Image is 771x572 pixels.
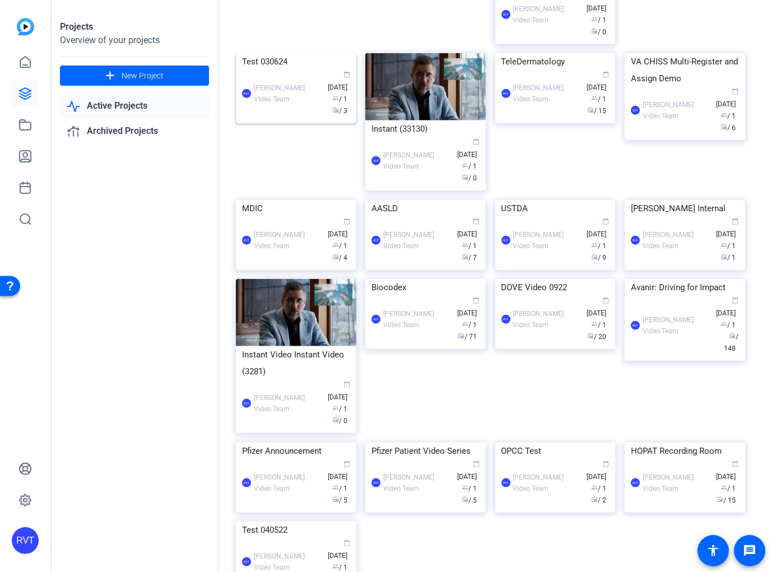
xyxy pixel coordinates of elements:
span: / 4 [332,254,347,262]
div: Projects [60,20,209,34]
span: / 3 [332,107,347,115]
span: / 1 [332,564,347,571]
div: DOVE Video 0922 [501,279,610,296]
span: calendar_today [473,461,480,467]
span: / 5 [462,496,477,504]
span: / 6 [721,124,736,132]
span: / 1 [591,321,606,329]
span: radio [462,253,468,260]
div: [PERSON_NAME] Video Team [513,308,582,331]
div: RVT [242,557,251,566]
span: group [332,241,339,248]
div: VA CHISS Multi-Register and Assign Demo [631,53,739,87]
span: radio [332,496,339,503]
div: RVT [631,478,640,487]
span: group [332,563,339,570]
span: / 1 [591,16,606,24]
div: [PERSON_NAME] Video Team [254,472,322,494]
span: calendar_today [602,218,609,225]
span: calendar_today [473,218,480,225]
span: radio [587,332,594,339]
div: USTDA [501,200,610,217]
span: / 20 [587,333,606,341]
div: RVT [242,236,251,245]
div: [PERSON_NAME] Video Team [254,82,322,105]
span: / 2 [591,496,606,504]
span: [DATE] [717,218,739,238]
div: [PERSON_NAME] Video Team [643,229,711,252]
span: [DATE] [328,461,350,481]
div: [PERSON_NAME] Video Team [513,82,582,105]
div: [PERSON_NAME] Video Team [383,229,452,252]
span: / 1 [462,321,477,329]
span: group [462,241,468,248]
mat-icon: message [743,544,756,557]
span: radio [462,496,468,503]
span: / 7 [462,254,477,262]
span: / 0 [591,28,606,36]
div: Biocodex [371,279,480,296]
span: / 71 [458,333,477,341]
div: [PERSON_NAME] Video Team [254,229,322,252]
span: group [591,241,598,248]
div: [PERSON_NAME] Video Team [513,472,582,494]
span: [DATE] [587,461,609,481]
span: group [332,484,339,491]
span: radio [332,253,339,260]
a: Archived Projects [60,120,209,143]
span: radio [591,27,598,34]
span: calendar_today [473,138,480,145]
span: / 1 [462,162,477,170]
span: calendar_today [343,540,350,546]
span: radio [458,332,465,339]
span: calendar_today [343,461,350,467]
div: [PERSON_NAME] Video Team [513,3,582,26]
div: RVT [501,236,510,245]
mat-icon: add [103,69,117,83]
span: calendar_today [732,88,739,95]
span: / 1 [721,321,736,329]
span: group [591,320,598,327]
span: / 1 [721,485,736,492]
span: [DATE] [328,218,350,238]
span: group [462,162,468,169]
span: group [462,484,468,491]
div: Pfizer Announcement [242,443,350,459]
div: RVT [631,321,640,330]
span: [DATE] [457,218,480,238]
span: calendar_today [343,71,350,78]
span: / 1 [462,485,477,492]
span: calendar_today [732,297,739,304]
span: group [591,95,598,101]
span: / 1 [591,485,606,492]
span: radio [717,496,724,503]
span: / 15 [587,107,606,115]
div: RVT [631,106,640,115]
div: Test 040522 [242,522,350,538]
div: AASLD [371,200,480,217]
div: RVT [501,10,510,19]
span: / 1 [591,95,606,103]
div: RVT [12,527,39,554]
span: group [462,320,468,327]
span: radio [591,253,598,260]
div: RVT [501,478,510,487]
div: HOPAT Recording Room [631,443,739,459]
div: Test 030624 [242,53,350,70]
div: [PERSON_NAME] Video Team [383,308,452,331]
span: / 1 [332,95,347,103]
span: / 0 [332,417,347,425]
span: calendar_today [732,461,739,467]
span: / 1 [332,242,347,250]
div: [PERSON_NAME] Video Team [643,314,711,337]
div: Avanir: Driving for Impact [631,279,739,296]
span: radio [332,416,339,423]
div: OPCC Test [501,443,610,459]
span: / 1 [591,242,606,250]
mat-icon: accessibility [707,544,720,557]
span: radio [587,106,594,113]
span: [DATE] [717,461,739,481]
div: RVT [371,156,380,165]
span: group [721,484,728,491]
span: calendar_today [602,71,609,78]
